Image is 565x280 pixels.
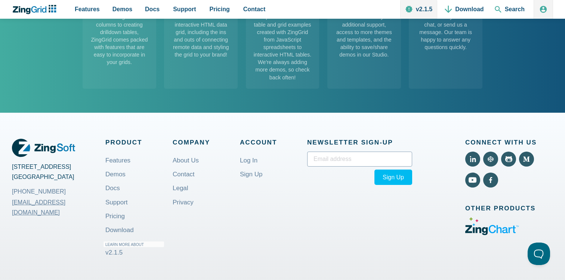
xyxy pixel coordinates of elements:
span: Connect With Us [465,137,553,148]
a: Features [105,152,130,169]
span: From setting custom columns to creating drilldown tables, ZingGrid comes packed with features tha... [90,13,149,66]
a: Legal [173,179,188,197]
span: Contact [243,4,266,14]
a: Contact [173,165,195,183]
a: [PHONE_NUMBER] [12,186,66,197]
span: v2.1.5 [105,249,123,256]
address: [STREET_ADDRESS] [GEOGRAPHIC_DATA] [12,162,105,197]
a: Log In [240,152,257,169]
a: View Code Pen (External) [483,152,498,167]
span: Newsletter Sign‑up [307,137,412,148]
input: Email address [307,152,412,167]
a: ZingChart Logo. Click to return to the homepage [12,5,60,14]
a: View YouTube (External) [465,173,480,188]
a: Download [105,221,134,239]
a: View Github (External) [501,152,516,167]
button: Sign Up [374,170,412,185]
span: Demos [112,4,132,14]
a: Support [105,194,128,211]
span: Features [75,4,100,14]
span: Pricing [210,4,230,14]
a: Sign Up [240,165,262,183]
iframe: Toggle Customer Support [528,243,550,265]
a: Demos [105,165,126,183]
span: Explore all the data table and grid examples created with ZingGrid from JavaScript spreadsheets t... [253,13,312,81]
span: Other Products [465,203,553,214]
a: View Facebook (External) [483,173,498,188]
a: Privacy [173,194,194,211]
a: ZingGrid Logo [12,137,75,159]
small: Learn More About [104,241,164,247]
a: View LinkedIn (External) [465,152,480,167]
span: Docs [145,4,160,14]
span: Support [173,4,196,14]
a: View Medium (External) [519,152,534,167]
span: Join our community for additional support, access to more themes and templates, and the ability t... [335,13,393,58]
span: Get in touch by real-time chat, or send us a message. Our team is happy to answer any questions q... [416,13,475,51]
span: Company [173,137,240,148]
a: Pricing [105,207,125,225]
span: Account [240,137,307,148]
a: About Us [173,152,199,169]
a: Docs [105,179,120,197]
a: [EMAIL_ADDRESS][DOMAIN_NAME] [12,197,105,217]
span: Learn how to create an interactive HTML data grid, including the ins and outs of connecting remot... [172,13,230,58]
a: Visit ZingChart (External) [465,230,519,236]
span: Product [105,137,173,148]
a: Learn More About v2.1.5 [105,235,166,261]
